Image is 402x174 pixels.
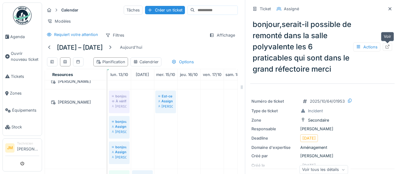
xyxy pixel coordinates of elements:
div: Assigné [158,99,173,104]
span: Ouvrir nouveau ticket [11,51,39,62]
span: Équipements [12,107,39,113]
li: JM [5,143,15,153]
div: Voir tous les détails [299,165,348,174]
div: bonjour,serait-il possible de remonté dans la salle polyvalente les 6 praticables qui sont dans l... [250,16,395,77]
div: Domaine d'expertise [251,145,298,150]
div: Est-ce possible de refaire le marquage des rangs dans la cour 2-3? Les anciens marquages sont pre... [158,94,173,99]
div: Options [169,57,197,66]
div: Créé par [251,153,298,159]
a: 18 octobre 2025 [224,70,246,79]
div: Modèles [45,17,74,26]
div: 2025/10/64/01953 [310,98,345,104]
span: Tickets [11,74,39,79]
div: Assigné [112,124,126,129]
div: bonjour,serait-il possible de réparé la partie assise d'un banc de pic-nic prés du bungalow dans ... [112,145,126,149]
span: Resources [52,72,73,77]
h5: [DATE] – [DATE] [57,44,103,51]
div: Requiert votre attention [54,32,98,38]
div: [DATE] [302,135,316,141]
span: Agenda [10,34,39,40]
div: Deadline [251,135,298,141]
div: Calendrier [133,59,159,65]
a: Ouvrir nouveau ticket [3,45,42,68]
span: Stock [11,124,39,130]
a: Zones [3,85,42,102]
a: 14 octobre 2025 [134,70,151,79]
div: [PERSON_NAME] [112,104,126,109]
div: Assigné [284,6,299,12]
li: [PERSON_NAME] [17,141,39,154]
div: Filtres [103,31,127,40]
div: [PERSON_NAME] [112,129,126,134]
div: Planification [96,59,125,65]
div: Responsable [251,126,298,132]
div: Actions [353,42,380,51]
strong: Calendar [59,7,81,13]
div: Technicien [17,141,39,146]
div: Voir [381,32,394,41]
div: bonjour,serait-il possible de remonté dans la salle polyvalente les 6 praticables qui sont dans l... [112,119,126,124]
a: 17 octobre 2025 [201,70,223,79]
div: Type de ticket [251,108,298,114]
div: [PERSON_NAME] [251,153,393,159]
a: JM Technicien[PERSON_NAME] [5,141,39,156]
a: 15 octobre 2025 [155,70,177,79]
div: [PERSON_NAME] [112,155,126,160]
div: Ticket [260,6,271,12]
div: Numéro de ticket [251,98,298,104]
div: Secondaire [308,117,329,123]
div: Aménagement [251,145,393,150]
div: [PERSON_NAME] [49,98,103,106]
a: 16 octobre 2025 [178,70,199,79]
img: Badge_color-CXgf-gQk.svg [13,6,32,25]
a: Agenda [3,28,42,45]
a: 13 octobre 2025 [109,70,130,79]
div: Tâches [124,6,143,15]
div: [PERSON_NAME] [158,104,173,109]
div: Affichage [207,31,238,40]
div: Incident [308,108,323,114]
div: bonjour, serait-il possible de redescendre et de ranger dans la réserve les 20 grilles d'expositi... [112,94,126,99]
a: Stock [3,119,42,136]
div: [PERSON_NAME] [49,78,103,85]
span: Zones [10,90,39,96]
a: Équipements [3,102,42,119]
div: Aujourd'hui [118,43,145,51]
div: Assigné [112,149,126,154]
div: Créer un ticket [145,6,185,14]
div: À vérifier [112,99,126,104]
div: [PERSON_NAME] [251,126,393,132]
div: Zone [251,117,298,123]
a: Tickets [3,68,42,85]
